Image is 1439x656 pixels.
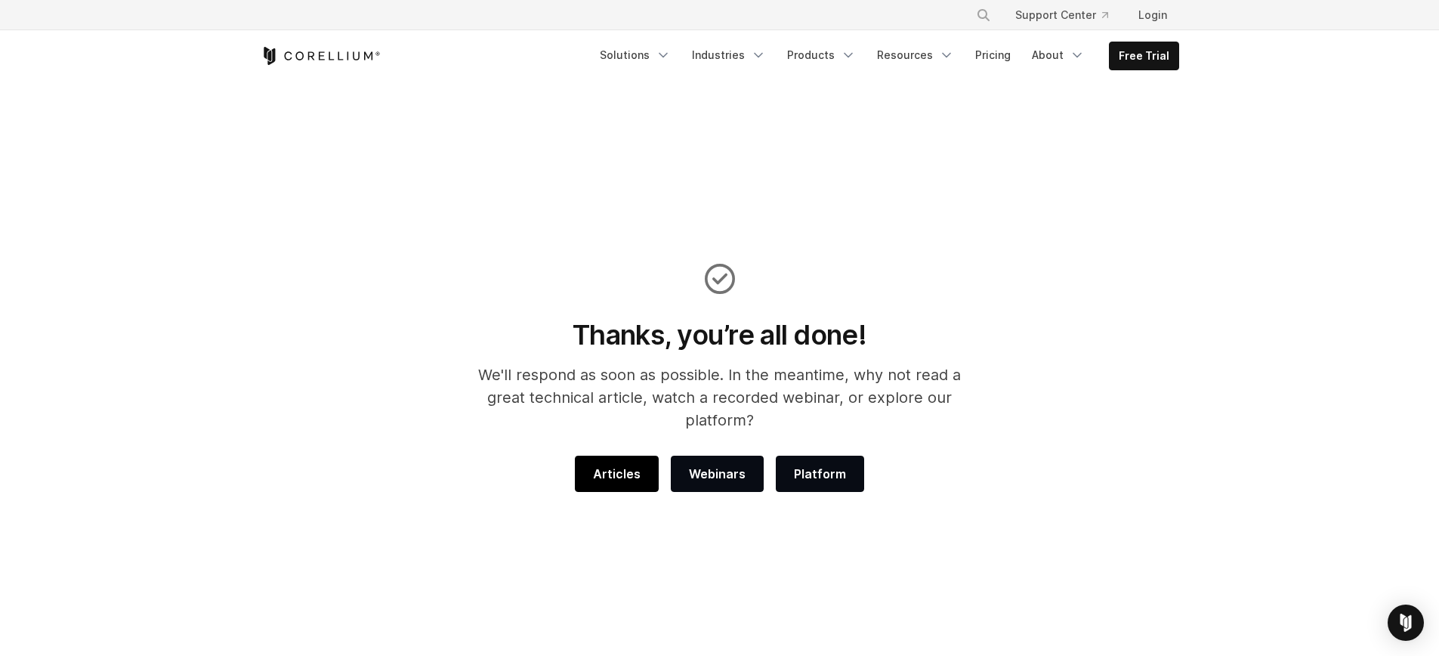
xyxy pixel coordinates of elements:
a: Industries [683,42,775,69]
a: Support Center [1003,2,1120,29]
a: Products [778,42,865,69]
a: Login [1126,2,1179,29]
a: Resources [868,42,963,69]
span: Webinars [689,465,746,483]
button: Search [970,2,997,29]
div: Navigation Menu [958,2,1179,29]
div: Open Intercom Messenger [1388,605,1424,641]
div: Navigation Menu [591,42,1179,70]
a: Solutions [591,42,680,69]
a: Free Trial [1110,42,1178,70]
span: Articles [593,465,641,483]
a: Pricing [966,42,1020,69]
h1: Thanks, you’re all done! [458,318,981,351]
p: We'll respond as soon as possible. In the meantime, why not read a great technical article, watch... [458,364,981,432]
a: About [1023,42,1094,69]
a: Corellium Home [261,47,381,65]
a: Platform [776,456,864,492]
span: Platform [794,465,846,483]
a: Webinars [671,456,764,492]
a: Articles [575,456,659,492]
